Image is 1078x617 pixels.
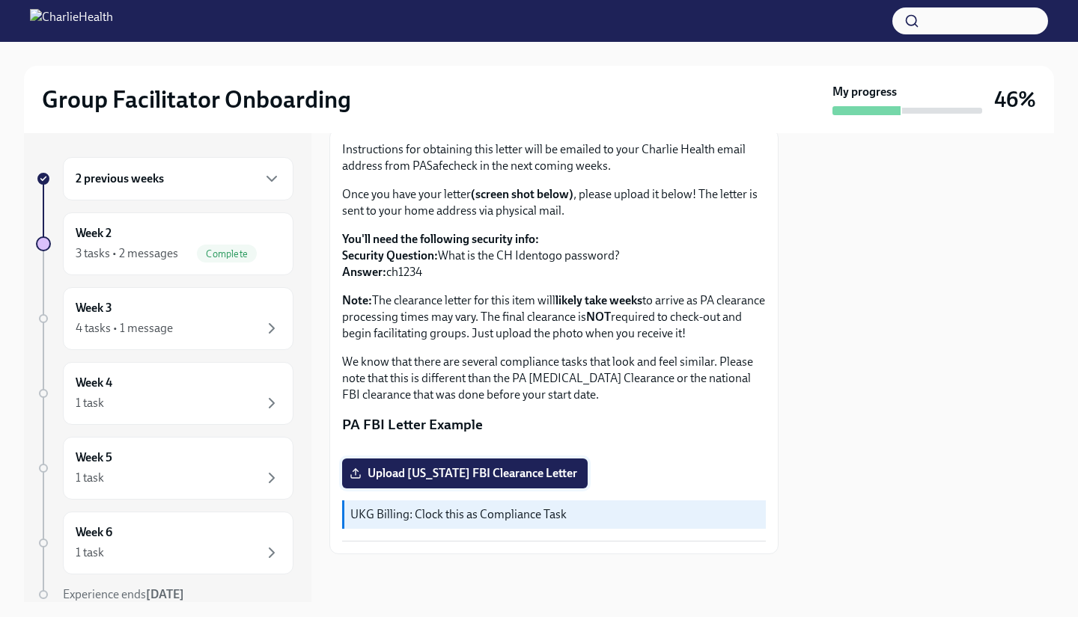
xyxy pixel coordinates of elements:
h6: Week 4 [76,375,112,391]
strong: (screen shot below) [471,187,573,201]
strong: Security Question: [342,248,438,263]
div: 1 task [76,470,104,486]
strong: My progress [832,84,897,100]
h6: Week 2 [76,225,112,242]
p: We know that there are several compliance tasks that look and feel similar. Please note that this... [342,354,766,403]
strong: likely take weeks [555,293,642,307]
div: 1 task [76,395,104,411]
strong: You'll need the following security info: [342,232,539,246]
a: Week 34 tasks • 1 message [36,287,293,350]
h6: Week 5 [76,449,112,466]
div: 4 tasks • 1 message [76,320,173,337]
p: The clearance letter for this item will to arrive as PA clearance processing times may vary. The ... [342,292,766,342]
a: Week 23 tasks • 2 messagesComplete [36,212,293,275]
span: Complete [197,248,257,260]
h2: Group Facilitator Onboarding [42,85,351,114]
h3: 46% [994,86,1036,113]
div: 1 task [76,544,104,561]
div: 3 tasks • 2 messages [76,245,178,262]
h6: Week 6 [76,524,112,541]
strong: NOT [586,310,611,324]
strong: [DATE] [146,587,184,601]
img: CharlieHealth [30,9,113,33]
p: What is the CH Identogo password? ch1234 [342,231,766,280]
a: Week 61 task [36,512,293,574]
p: Instructions for obtaining this letter will be emailed to your Charlie Health email address from ... [342,141,766,174]
p: UKG Billing: Clock this as Compliance Task [350,506,760,523]
div: 2 previous weeks [63,157,293,200]
a: Week 51 task [36,437,293,500]
p: Once you have your letter , please upload it below! The letter is sent to your home address via p... [342,186,766,219]
span: Experience ends [63,587,184,601]
a: Week 41 task [36,362,293,425]
strong: Answer: [342,265,386,279]
h6: Week 3 [76,300,112,316]
strong: Note: [342,293,372,307]
p: PA FBI Letter Example [342,415,766,435]
span: Upload [US_STATE] FBI Clearance Letter [353,466,577,481]
h6: 2 previous weeks [76,171,164,187]
label: Upload [US_STATE] FBI Clearance Letter [342,458,588,488]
